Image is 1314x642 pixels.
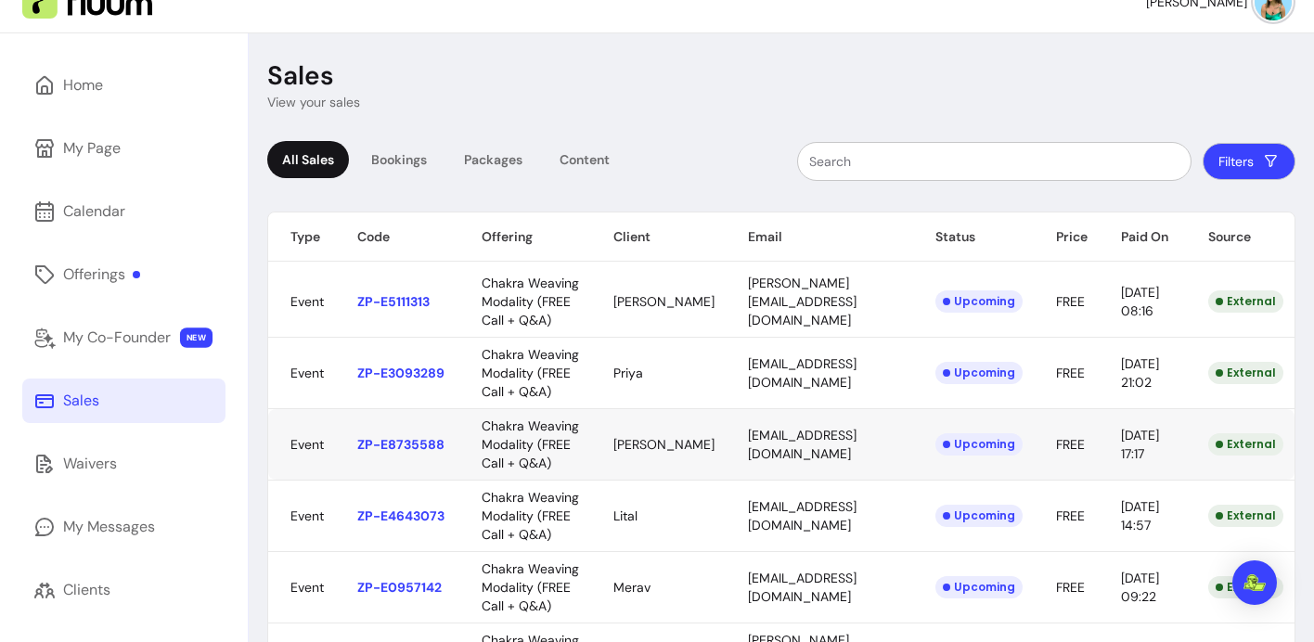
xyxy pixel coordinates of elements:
[290,293,324,310] span: Event
[726,212,912,262] th: Email
[290,365,324,381] span: Event
[1208,362,1283,384] div: External
[63,137,121,160] div: My Page
[267,141,349,178] div: All Sales
[1121,355,1159,391] span: [DATE] 21:02
[748,427,857,462] span: [EMAIL_ADDRESS][DOMAIN_NAME]
[1121,427,1159,462] span: [DATE] 17:17
[180,327,213,348] span: NEW
[63,390,99,412] div: Sales
[63,327,171,349] div: My Co-Founder
[267,59,334,93] p: Sales
[357,292,448,311] p: ZP-E5111313
[449,141,537,178] div: Packages
[1099,212,1186,262] th: Paid On
[357,578,448,597] p: ZP-E0957142
[290,579,324,596] span: Event
[268,212,335,262] th: Type
[1056,293,1085,310] span: FREE
[1208,576,1283,598] div: External
[613,507,638,524] span: Lital
[22,189,225,234] a: Calendar
[63,74,103,96] div: Home
[1056,436,1085,453] span: FREE
[22,568,225,612] a: Clients
[22,379,225,423] a: Sales
[22,442,225,486] a: Waivers
[22,505,225,549] a: My Messages
[482,560,579,614] span: Chakra Weaving Modality (FREE Call + Q&A)
[482,489,579,543] span: Chakra Weaving Modality (FREE Call + Q&A)
[357,507,448,525] p: ZP-E4643073
[357,364,448,382] p: ZP-E3093289
[935,290,1023,313] div: Upcoming
[335,212,459,262] th: Code
[290,507,324,524] span: Event
[1121,284,1159,319] span: [DATE] 08:16
[613,293,715,310] span: [PERSON_NAME]
[482,417,579,471] span: Chakra Weaving Modality (FREE Call + Q&A)
[1186,212,1295,262] th: Source
[290,436,324,453] span: Event
[809,152,1179,171] input: Search
[1203,143,1295,180] button: Filters
[935,505,1023,527] div: Upcoming
[63,516,155,538] div: My Messages
[1056,579,1085,596] span: FREE
[748,498,857,533] span: [EMAIL_ADDRESS][DOMAIN_NAME]
[748,355,857,391] span: [EMAIL_ADDRESS][DOMAIN_NAME]
[63,579,110,601] div: Clients
[22,63,225,108] a: Home
[63,263,140,286] div: Offerings
[1056,507,1085,524] span: FREE
[591,212,726,262] th: Client
[63,200,125,223] div: Calendar
[748,275,857,328] span: [PERSON_NAME][EMAIL_ADDRESS][DOMAIN_NAME]
[1208,433,1283,456] div: External
[1121,570,1159,605] span: [DATE] 09:22
[748,570,857,605] span: [EMAIL_ADDRESS][DOMAIN_NAME]
[1034,212,1099,262] th: Price
[22,315,225,360] a: My Co-Founder NEW
[267,93,360,111] p: View your sales
[459,212,591,262] th: Offering
[1232,560,1277,605] div: Open Intercom Messenger
[482,275,579,328] span: Chakra Weaving Modality (FREE Call + Q&A)
[1056,365,1085,381] span: FREE
[613,365,643,381] span: Priya
[1121,498,1159,533] span: [DATE] 14:57
[1208,505,1283,527] div: External
[935,576,1023,598] div: Upcoming
[613,436,715,453] span: [PERSON_NAME]
[63,453,117,475] div: Waivers
[935,433,1023,456] div: Upcoming
[482,346,579,400] span: Chakra Weaving Modality (FREE Call + Q&A)
[1208,290,1283,313] div: External
[22,252,225,297] a: Offerings
[357,435,448,454] p: ZP-E8735588
[935,362,1023,384] div: Upcoming
[913,212,1034,262] th: Status
[613,579,651,596] span: Merav
[22,126,225,171] a: My Page
[356,141,442,178] div: Bookings
[545,141,625,178] div: Content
